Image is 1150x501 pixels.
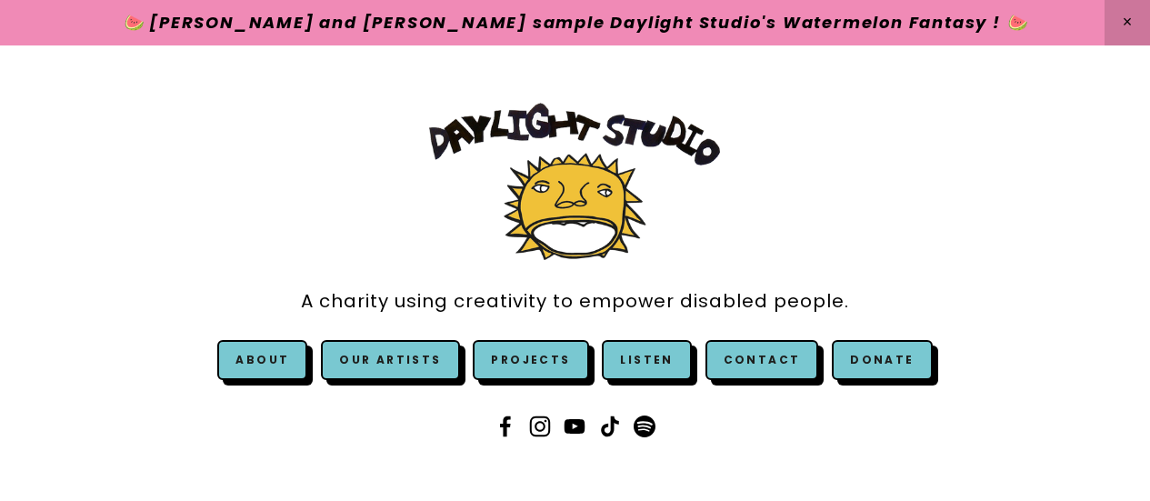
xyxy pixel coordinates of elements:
a: Donate [832,340,932,380]
a: About [235,352,289,367]
a: Contact [705,340,819,380]
a: A charity using creativity to empower disabled people. [301,281,849,322]
a: Our Artists [321,340,459,380]
img: Daylight Studio [429,103,720,260]
a: Projects [473,340,588,380]
a: Listen [620,352,673,367]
